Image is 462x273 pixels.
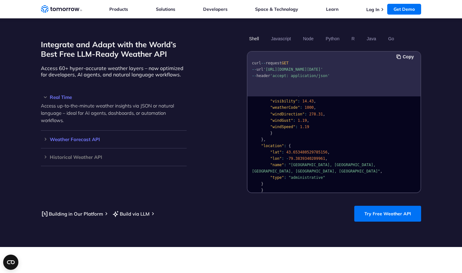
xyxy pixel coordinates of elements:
span: 1000 [305,105,314,110]
span: , [323,112,325,116]
h3: Historical Weather API [41,155,187,159]
span: , [325,156,327,161]
h3: Real Time [41,95,187,100]
span: , [327,150,330,154]
span: request [266,61,282,65]
button: Copy [396,53,416,60]
a: Build via LLM [112,210,150,218]
span: "windDirection" [270,112,305,116]
button: R [349,33,357,44]
a: Solutions [156,6,175,12]
span: "[GEOGRAPHIC_DATA], [GEOGRAPHIC_DATA], [GEOGRAPHIC_DATA], [GEOGRAPHIC_DATA], [GEOGRAPHIC_DATA]" [252,163,380,173]
span: : [282,150,284,154]
span: 79.3839340209961 [289,156,325,161]
p: Access up-to-the-minute weather insights via JSON or natural language – ideal for AI agents, dash... [41,102,187,124]
span: 1.19 [298,118,307,123]
a: Developers [203,6,228,12]
span: -- [261,61,266,65]
button: Shell [247,33,261,44]
span: , [263,137,266,142]
span: : [295,125,298,129]
span: '[URL][DOMAIN_NAME][DATE]' [263,67,323,72]
span: 14.43 [302,99,314,103]
span: : [284,175,286,180]
span: "lat" [270,150,282,154]
span: url [256,67,263,72]
span: } [261,182,263,186]
span: "visibility" [270,99,298,103]
a: Log In [366,7,379,12]
span: : [284,163,286,167]
span: : [298,99,300,103]
button: Open CMP widget [3,255,18,270]
span: : [300,105,302,110]
button: Node [301,33,316,44]
span: , [380,169,382,173]
span: : [305,112,307,116]
span: 278.31 [309,112,323,116]
span: 43.653480529785156 [286,150,327,154]
span: } [261,188,263,192]
span: 1.19 [300,125,309,129]
a: Get Demo [387,4,421,15]
span: GET [282,61,289,65]
span: "type" [270,175,284,180]
p: Access 60+ hyper-accurate weather layers – now optimized for developers, AI agents, and natural l... [41,65,187,78]
button: Javascript [269,33,293,44]
span: -- [252,67,256,72]
a: Space & Technology [255,6,298,12]
span: : [284,144,286,148]
span: "weatherCode" [270,105,300,110]
span: , [307,118,309,123]
span: : [282,156,284,161]
span: - [286,156,288,161]
span: "name" [270,163,284,167]
a: Building in Our Platform [41,210,103,218]
span: "location" [261,144,284,148]
a: Try Free Weather API [354,206,421,222]
span: } [270,131,273,135]
span: , [314,99,316,103]
button: Java [364,33,378,44]
button: Python [324,33,342,44]
h3: Weather Forecast API [41,137,187,142]
h2: Integrate and Adapt with the World’s Best Free LLM-Ready Weather API [41,40,187,59]
span: -- [252,74,256,78]
span: 'accept: application/json' [270,74,330,78]
span: "windGust" [270,118,293,123]
span: , [314,105,316,110]
button: Go [386,33,396,44]
a: Products [109,6,128,12]
span: { [289,144,291,148]
span: curl [252,61,261,65]
span: : [293,118,295,123]
a: Learn [326,6,338,12]
a: Home link [41,4,82,14]
span: header [256,74,270,78]
span: "administrative" [289,175,325,180]
span: "lon" [270,156,282,161]
span: } [261,137,263,142]
span: "windSpeed" [270,125,295,129]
